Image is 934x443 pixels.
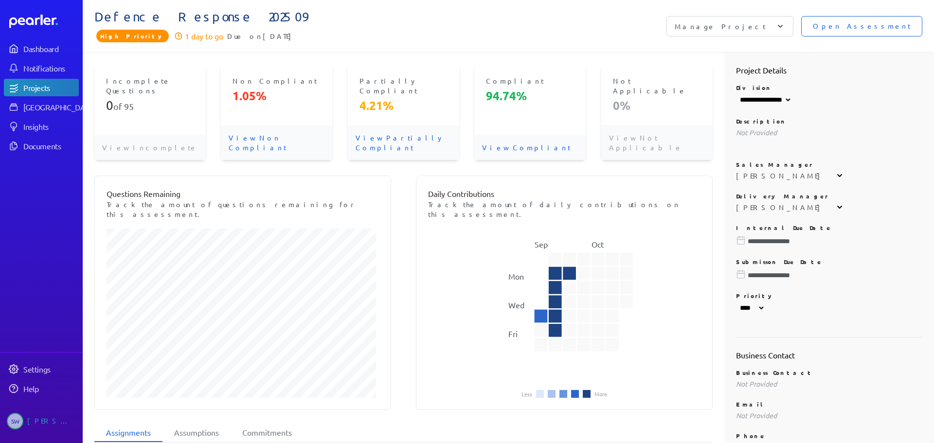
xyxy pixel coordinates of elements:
a: Settings [4,360,79,378]
p: Manage Project [675,21,766,31]
p: Not Applicable [613,76,701,95]
p: Description [736,117,923,125]
span: Not Provided [736,411,777,420]
a: Help [4,380,79,397]
span: Priority [96,30,169,42]
span: Defence Response 202509 [94,9,508,25]
h2: Business Contact [736,349,923,361]
p: View Not Applicable [601,125,713,160]
p: Track the amount of questions remaining for this assessment. [107,199,379,219]
p: View Incomplete [94,135,206,160]
span: 0 [106,98,113,113]
p: Partially Compliant [359,76,448,95]
p: Track the amount of daily contributions on this assessment. [428,199,700,219]
span: Steve Whittington [7,413,23,429]
p: 0% [613,98,701,113]
a: Notifications [4,59,79,77]
a: Dashboard [4,40,79,57]
span: Open Assessment [813,21,911,32]
p: Priority [736,292,923,300]
p: Incomplete Questions [106,76,194,95]
p: 94.74% [486,88,574,104]
text: Oct [592,239,604,249]
div: Dashboard [23,44,78,53]
p: Submisson Due Date [736,258,923,266]
p: Phone [736,432,923,440]
p: 1.05% [233,88,321,104]
div: Insights [23,122,78,131]
div: [PERSON_NAME] [27,413,76,429]
span: Not Provided [736,128,777,137]
text: Mon [508,271,524,281]
li: Assignments [94,424,162,442]
a: Dashboard [9,15,79,28]
div: Projects [23,83,78,92]
li: More [594,391,607,397]
p: Sales Manager [736,160,923,168]
a: SW[PERSON_NAME] [4,409,79,433]
button: Open Assessment [801,16,922,36]
span: Due on [DATE] [227,30,296,42]
p: 4.21% [359,98,448,113]
span: 95 [124,101,134,111]
div: [GEOGRAPHIC_DATA] [23,102,96,112]
div: [PERSON_NAME] [736,171,825,180]
p: View Non Compliant [221,125,332,160]
input: Please choose a due date [736,270,923,280]
li: Assumptions [162,424,231,442]
a: Insights [4,118,79,135]
div: Help [23,384,78,393]
div: Documents [23,141,78,151]
a: [GEOGRAPHIC_DATA] [4,98,79,116]
a: Documents [4,137,79,155]
text: Sep [534,239,547,249]
div: Notifications [23,63,78,73]
text: Wed [508,300,524,310]
p: 1 day to go [185,30,223,42]
p: Delivery Manager [736,192,923,200]
p: Questions Remaining [107,188,379,199]
a: Projects [4,79,79,96]
p: Non Compliant [233,76,321,86]
text: Fri [508,329,518,338]
p: Daily Contributions [428,188,700,199]
p: View Compliant [474,135,586,160]
div: [PERSON_NAME] [736,202,825,212]
p: of [106,98,194,113]
p: Email [736,400,923,408]
span: Not Provided [736,379,777,388]
p: Business Contact [736,369,923,376]
li: Commitments [231,424,304,442]
p: Division [736,84,923,91]
input: Please choose a due date [736,236,923,246]
div: Settings [23,364,78,374]
p: View Partially Compliant [348,125,459,160]
h2: Project Details [736,64,923,76]
p: Internal Due Date [736,224,923,231]
li: Less [521,391,532,397]
p: Compliant [486,76,574,86]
